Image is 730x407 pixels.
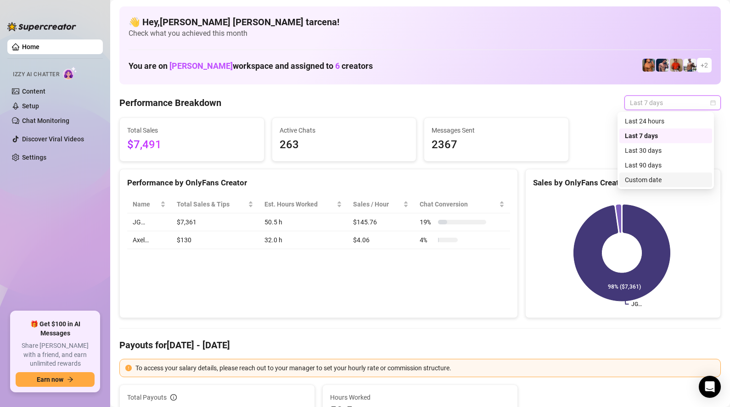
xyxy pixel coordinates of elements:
[625,131,707,141] div: Last 7 days
[171,213,259,231] td: $7,361
[264,199,334,209] div: Est. Hours Worked
[684,59,696,72] img: JUSTIN
[630,96,715,110] span: Last 7 days
[22,102,39,110] a: Setup
[129,28,712,39] span: Check what you achieved this month
[170,394,177,401] span: info-circle
[619,128,712,143] div: Last 7 days
[129,16,712,28] h4: 👋 Hey, [PERSON_NAME] [PERSON_NAME] tarcena !
[280,136,409,154] span: 263
[619,143,712,158] div: Last 30 days
[127,136,257,154] span: $7,491
[353,199,402,209] span: Sales / Hour
[259,231,347,249] td: 32.0 h
[133,199,158,209] span: Name
[619,114,712,128] div: Last 24 hours
[127,177,510,189] div: Performance by OnlyFans Creator
[432,125,561,135] span: Messages Sent
[625,175,707,185] div: Custom date
[420,199,497,209] span: Chat Conversion
[642,59,655,72] img: JG
[625,160,707,170] div: Last 90 days
[259,213,347,231] td: 50.5 h
[171,231,259,249] td: $130
[119,96,221,109] h4: Performance Breakdown
[63,67,77,80] img: AI Chatter
[16,341,95,368] span: Share [PERSON_NAME] with a friend, and earn unlimited rewards
[335,61,340,71] span: 6
[625,145,707,156] div: Last 30 days
[348,195,415,213] th: Sales / Hour
[13,70,59,79] span: Izzy AI Chatter
[127,231,171,249] td: Axel…
[533,177,713,189] div: Sales by OnlyFans Creator
[177,199,246,209] span: Total Sales & Tips
[670,59,683,72] img: Justin
[129,61,373,71] h1: You are on workspace and assigned to creators
[420,217,434,227] span: 19 %
[119,339,721,351] h4: Payouts for [DATE] - [DATE]
[656,59,669,72] img: Axel
[22,43,39,50] a: Home
[348,213,415,231] td: $145.76
[16,320,95,338] span: 🎁 Get $100 in AI Messages
[169,61,233,71] span: [PERSON_NAME]
[171,195,259,213] th: Total Sales & Tips
[414,195,510,213] th: Chat Conversion
[22,135,84,143] a: Discover Viral Videos
[127,213,171,231] td: JG…
[631,301,642,307] text: JG…
[619,158,712,173] div: Last 90 days
[330,392,510,402] span: Hours Worked
[22,88,45,95] a: Content
[7,22,76,31] img: logo-BBDzfeDw.svg
[67,376,73,383] span: arrow-right
[699,376,721,398] div: Open Intercom Messenger
[420,235,434,245] span: 4 %
[432,136,561,154] span: 2367
[22,117,69,124] a: Chat Monitoring
[348,231,415,249] td: $4.06
[280,125,409,135] span: Active Chats
[701,60,708,70] span: + 2
[127,125,257,135] span: Total Sales
[710,100,716,106] span: calendar
[619,173,712,187] div: Custom date
[127,195,171,213] th: Name
[125,365,132,371] span: exclamation-circle
[22,154,46,161] a: Settings
[127,392,167,402] span: Total Payouts
[37,376,63,383] span: Earn now
[16,372,95,387] button: Earn nowarrow-right
[135,363,715,373] div: To access your salary details, please reach out to your manager to set your hourly rate or commis...
[625,116,707,126] div: Last 24 hours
